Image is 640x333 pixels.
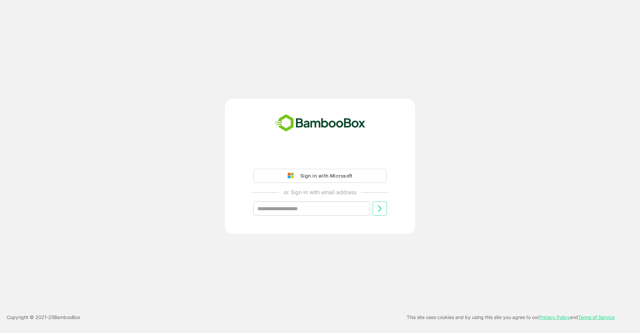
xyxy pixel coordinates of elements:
p: Copyright © 2021- 25 BambooBox [7,313,80,321]
p: This site uses cookies and by using this site you agree to our and [407,313,615,321]
p: or Sign in with email address [284,188,356,196]
a: Terms of Service [578,314,615,320]
img: google [288,173,297,179]
img: bamboobox [271,112,369,134]
button: Sign in with Microsoft [253,169,387,183]
div: Sign in with Microsoft [297,172,352,180]
a: Privacy Policy [539,314,570,320]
